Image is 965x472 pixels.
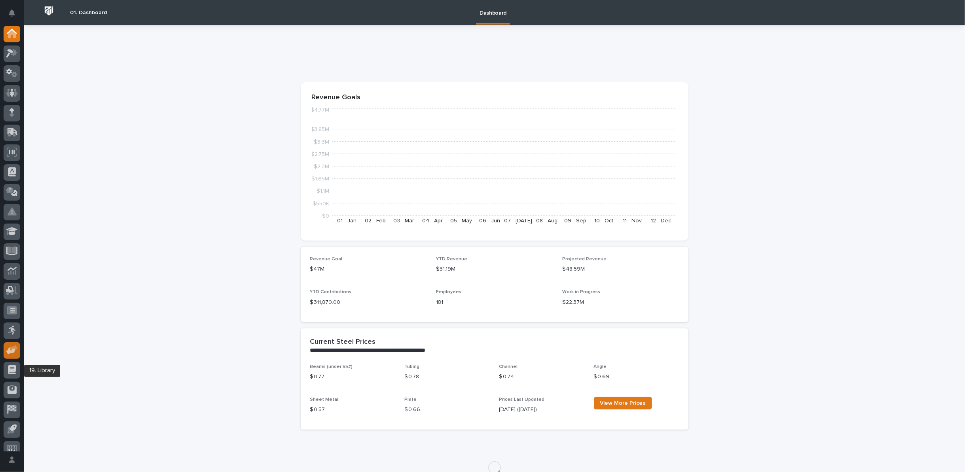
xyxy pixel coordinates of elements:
[499,397,545,402] span: Prices Last Updated
[499,373,584,381] p: $ 0.74
[317,189,329,194] tspan: $1.1M
[310,338,376,347] h2: Current Steel Prices
[536,218,557,224] text: 08 - Aug
[594,218,613,224] text: 10 - Oct
[310,406,395,414] p: $ 0.57
[562,257,607,262] span: Projected Revenue
[311,152,329,157] tspan: $2.75M
[10,9,20,22] div: Notifications
[504,218,532,224] text: 07 - [DATE]
[600,400,646,406] span: View More Prices
[405,373,490,381] p: $ 0.78
[311,176,329,182] tspan: $1.65M
[311,108,329,113] tspan: $4.77M
[450,218,472,224] text: 05 - May
[337,218,356,224] text: 01 - Jan
[405,364,420,369] span: Tubing
[310,364,353,369] span: Beams (under 55#)
[70,9,107,16] h2: 01. Dashboard
[313,201,329,207] tspan: $550K
[594,373,679,381] p: $ 0.69
[310,265,427,273] p: $47M
[405,397,417,402] span: Plate
[562,265,679,273] p: $48.59M
[436,265,553,273] p: $31.19M
[322,213,329,219] tspan: $0
[310,257,343,262] span: Revenue Goal
[499,406,584,414] p: [DATE] ([DATE])
[310,290,352,294] span: YTD Contributions
[562,298,679,307] p: $22.37M
[651,218,671,224] text: 12 - Dec
[405,406,490,414] p: $ 0.66
[310,298,427,307] p: $ 311,870.00
[4,5,20,21] button: Notifications
[42,4,56,18] img: Workspace Logo
[499,364,518,369] span: Channel
[564,218,586,224] text: 09 - Sep
[393,218,414,224] text: 03 - Mar
[312,93,677,102] p: Revenue Goals
[314,139,329,145] tspan: $3.3M
[623,218,642,224] text: 11 - Nov
[436,290,461,294] span: Employees
[311,127,329,133] tspan: $3.85M
[310,397,339,402] span: Sheet Metal
[479,218,500,224] text: 06 - Jun
[310,373,395,381] p: $ 0.77
[314,164,329,169] tspan: $2.2M
[436,298,553,307] p: 181
[436,257,467,262] span: YTD Revenue
[422,218,443,224] text: 04 - Apr
[562,290,600,294] span: Work in Progress
[594,397,652,409] a: View More Prices
[594,364,607,369] span: Angle
[365,218,386,224] text: 02 - Feb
